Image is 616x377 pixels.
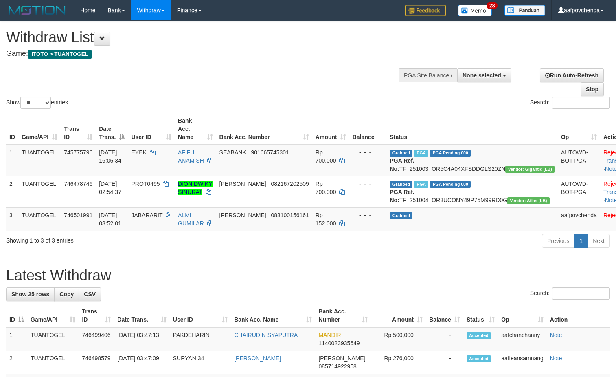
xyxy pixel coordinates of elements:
[430,181,471,188] span: PGA Pending
[178,149,204,164] a: AFIFUL ANAM SH
[390,157,414,172] b: PGA Ref. No:
[574,234,588,248] a: 1
[219,149,246,156] span: SEABANK
[426,304,463,327] th: Balance: activate to sort column ascending
[6,113,18,145] th: ID
[61,113,96,145] th: Trans ID: activate to sort column ascending
[550,332,562,338] a: Note
[6,327,27,351] td: 1
[588,234,610,248] a: Next
[349,113,387,145] th: Balance
[114,351,169,374] td: [DATE] 03:47:09
[558,207,600,231] td: aafpovchenda
[353,148,384,157] div: - - -
[581,82,604,96] a: Stop
[504,5,545,16] img: panduan.png
[390,181,412,188] span: Grabbed
[271,181,309,187] span: Copy 082167202509 to clipboard
[371,327,426,351] td: Rp 500,000
[458,5,492,16] img: Button%20Memo.svg
[318,332,342,338] span: MANDIRI
[467,332,491,339] span: Accepted
[540,68,604,82] a: Run Auto-Refresh
[27,327,79,351] td: TUANTOGEL
[231,304,315,327] th: Bank Acc. Name: activate to sort column ascending
[463,304,498,327] th: Status: activate to sort column ascending
[178,181,213,195] a: DION DWIKY SINURAT
[79,351,114,374] td: 746498579
[84,291,96,298] span: CSV
[371,351,426,374] td: Rp 276,000
[353,211,384,219] div: - - -
[170,304,231,327] th: User ID: activate to sort column ascending
[175,113,216,145] th: Bank Acc. Name: activate to sort column ascending
[271,212,309,218] span: Copy 083100156161 to clipboard
[234,355,281,362] a: [PERSON_NAME]
[64,149,92,156] span: 745775796
[18,145,61,176] td: TUANTOGEL
[318,340,360,346] span: Copy 1140023935649 to clipboard
[550,355,562,362] a: Note
[399,68,457,82] div: PGA Site Balance /
[430,150,471,157] span: PGA Pending
[99,149,121,164] span: [DATE] 16:06:34
[530,287,610,300] label: Search:
[18,176,61,207] td: TUANTOGEL
[426,351,463,374] td: -
[6,145,18,176] td: 1
[498,351,547,374] td: aafleansamnang
[6,267,610,284] h1: Latest Withdraw
[316,212,336,227] span: Rp 152.000
[498,327,547,351] td: aafchanchanny
[558,113,600,145] th: Op: activate to sort column ascending
[59,291,74,298] span: Copy
[558,176,600,207] td: AUTOWD-BOT-PGA
[114,327,169,351] td: [DATE] 03:47:13
[487,2,498,9] span: 28
[170,327,231,351] td: PAKDEHARIN
[318,355,365,362] span: [PERSON_NAME]
[20,97,51,109] select: Showentries
[405,5,446,16] img: Feedback.jpg
[251,149,289,156] span: Copy 901665745301 to clipboard
[6,4,68,16] img: MOTION_logo.png
[6,287,55,301] a: Show 25 rows
[316,149,336,164] span: Rp 700.000
[114,304,169,327] th: Date Trans.: activate to sort column ascending
[6,233,250,245] div: Showing 1 to 3 of 3 entries
[390,150,412,157] span: Grabbed
[390,212,412,219] span: Grabbed
[64,181,92,187] span: 746478746
[219,212,266,218] span: [PERSON_NAME]
[6,351,27,374] td: 2
[547,304,610,327] th: Action
[507,197,550,204] span: Vendor URL: https://dashboard.q2checkout.com/secure
[28,50,92,59] span: ITOTO > TUANTOGEL
[79,287,101,301] a: CSV
[54,287,79,301] a: Copy
[498,304,547,327] th: Op: activate to sort column ascending
[128,113,175,145] th: User ID: activate to sort column ascending
[414,181,428,188] span: Marked by aafyoumonoriya
[6,176,18,207] td: 2
[530,97,610,109] label: Search:
[96,113,128,145] th: Date Trans.: activate to sort column descending
[18,207,61,231] td: TUANTOGEL
[131,181,160,187] span: PROT0495
[386,145,558,176] td: TF_251003_OR5C4A04XFSDDGLS20ZN
[542,234,574,248] a: Previous
[505,166,555,173] span: Vendor URL: https://dashboard.q2checkout.com/secure
[79,327,114,351] td: 746499406
[552,287,610,300] input: Search:
[457,68,511,82] button: None selected
[11,291,49,298] span: Show 25 rows
[386,113,558,145] th: Status
[353,180,384,188] div: - - -
[178,212,204,227] a: ALMI GUMILAR
[79,304,114,327] th: Trans ID: activate to sort column ascending
[219,181,266,187] span: [PERSON_NAME]
[318,363,356,370] span: Copy 085714922958 to clipboard
[315,304,371,327] th: Bank Acc. Number: activate to sort column ascending
[414,150,428,157] span: Marked by aafchonlypin
[6,304,27,327] th: ID: activate to sort column descending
